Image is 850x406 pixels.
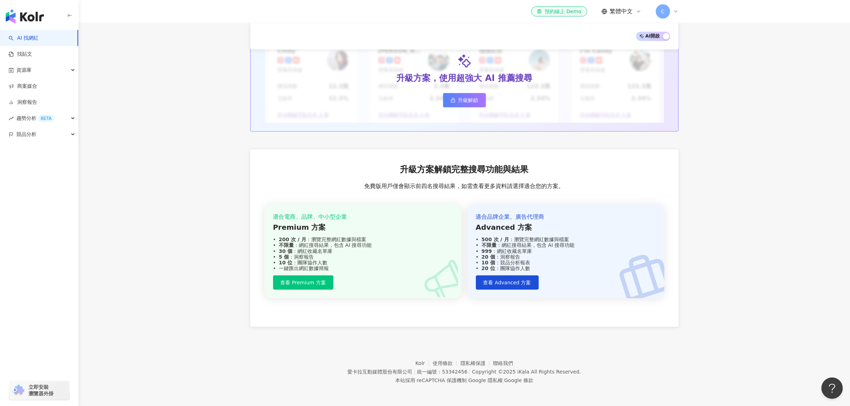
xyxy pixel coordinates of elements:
[279,260,292,265] strong: 10 位
[476,275,539,290] button: 查看 Advanced 方案
[416,360,433,366] a: Kolr
[38,115,54,122] div: BETA
[504,377,533,383] a: Google 條款
[9,381,69,400] a: chrome extension立即安裝 瀏覽器外掛
[279,242,294,248] strong: 不限量
[273,254,453,260] div: ：洞察報告
[395,376,533,385] span: 本站採用 reCAPTCHA 保護機制
[476,248,656,254] div: ：網紅收藏名單庫
[458,97,478,103] span: 升級解鎖
[482,265,495,271] strong: 20 位
[9,51,32,58] a: 找貼文
[414,369,416,375] span: |
[279,237,306,242] strong: 200 次 / 月
[482,260,495,265] strong: 10 個
[417,369,467,375] div: 統一編號：53342456
[467,377,468,383] span: |
[16,62,31,78] span: 資源庫
[273,237,453,242] div: ：瀏覽完整網紅數據與檔案
[537,8,581,15] div: 預約線上 Demo
[472,369,581,375] div: Copyright © 2025 All Rights Reserved.
[476,265,656,271] div: ：團隊協作人數
[29,384,54,397] span: 立即安裝 瀏覽器外掛
[279,248,292,254] strong: 30 個
[476,213,656,221] div: 適合品牌企業、廣告代理商
[610,7,633,15] span: 繁體中文
[503,377,504,383] span: |
[400,164,529,176] span: 升級方案解鎖完整搜尋功能與結果
[461,360,493,366] a: 隱私權保護
[482,248,492,254] strong: 999
[433,360,461,366] a: 使用條款
[347,369,412,375] div: 愛卡拉互動媒體股份有限公司
[279,254,289,260] strong: 5 個
[16,126,36,142] span: 競品分析
[273,275,333,290] button: 查看 Premium 方案
[273,260,453,265] div: ：團隊協作人數
[9,35,39,42] a: searchAI 找網紅
[821,377,843,399] iframe: Help Scout Beacon - Open
[281,280,326,285] span: 查看 Premium 方案
[482,242,497,248] strong: 不限量
[493,360,513,366] a: 聯絡我們
[396,72,532,85] div: 升級方案，使用超強大 AI 推薦搜尋
[531,6,587,16] a: 預約線上 Demo
[476,254,656,260] div: ：洞察報告
[468,377,503,383] a: Google 隱私權
[483,280,531,285] span: 查看 Advanced 方案
[9,99,37,106] a: 洞察報告
[469,369,471,375] span: |
[273,213,453,221] div: 適合電商、品牌、中小型企業
[273,242,453,248] div: ：網紅搜尋結果，包含 AI 搜尋功能
[364,182,564,190] span: 免費版用戶僅會顯示前四名搜尋結果，如需查看更多資料請選擇適合您的方案。
[482,237,509,242] strong: 500 次 / 月
[476,222,656,232] div: Advanced 方案
[476,237,656,242] div: ：瀏覽完整網紅數據與檔案
[9,83,37,90] a: 商案媒合
[443,93,486,107] a: 升級解鎖
[476,260,656,265] div: ：競品分析報表
[273,248,453,254] div: ：網紅收藏名單庫
[482,254,495,260] strong: 20 個
[273,222,453,232] div: Premium 方案
[476,242,656,248] div: ：網紅搜尋結果，包含 AI 搜尋功能
[661,7,665,15] span: C
[9,116,14,121] span: rise
[16,110,54,126] span: 趨勢分析
[273,265,453,271] div: 一鍵匯出網紅數據簡報
[517,369,529,375] a: iKala
[6,9,44,24] img: logo
[11,385,25,396] img: chrome extension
